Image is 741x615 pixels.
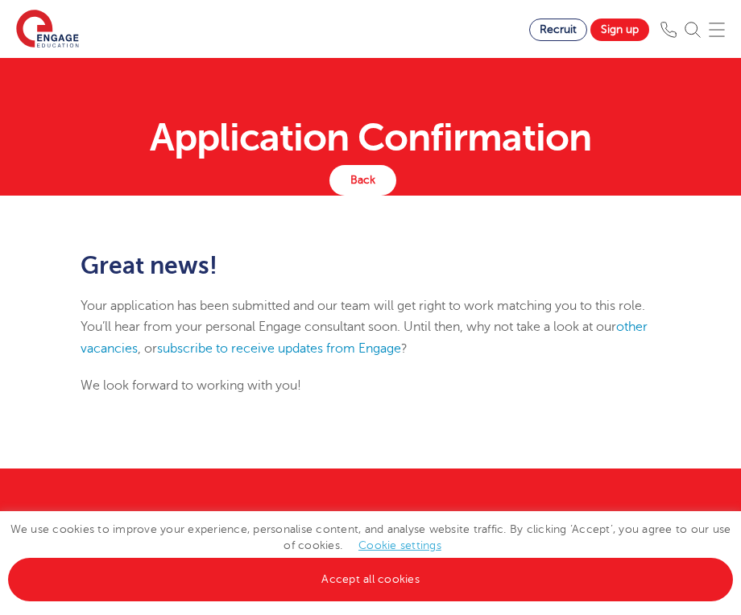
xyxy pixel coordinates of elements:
[81,320,648,355] a: other vacancies
[709,22,725,38] img: Mobile Menu
[81,375,660,396] p: We look forward to working with you!
[8,558,733,601] a: Accept all cookies
[358,539,441,551] a: Cookie settings
[8,523,733,585] span: We use cookies to improve your experience, personalise content, and analyse website traffic. By c...
[81,118,660,157] h1: Application Confirmation
[685,22,701,38] img: Search
[157,341,401,356] a: subscribe to receive updates from Engage
[81,252,660,279] h2: Great news!
[81,295,660,359] p: Your application has been submitted and our team will get right to work matching you to this role...
[540,23,577,35] span: Recruit
[16,10,79,50] img: Engage Education
[329,165,396,196] a: Back
[660,22,677,38] img: Phone
[590,19,649,41] a: Sign up
[529,19,587,41] a: Recruit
